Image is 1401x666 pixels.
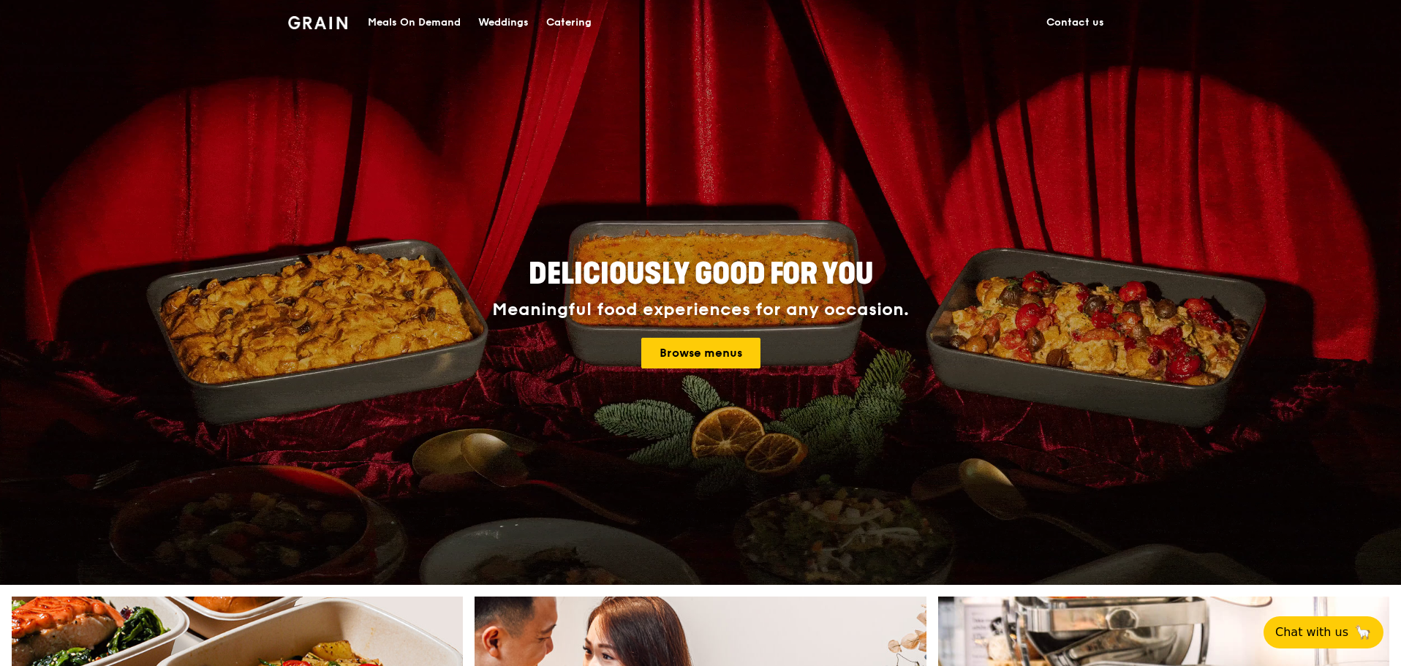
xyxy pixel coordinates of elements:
span: Chat with us [1275,624,1348,641]
div: Catering [546,1,592,45]
span: Deliciously good for you [529,257,873,292]
div: Weddings [478,1,529,45]
img: Grain [288,16,347,29]
a: Contact us [1038,1,1113,45]
a: Catering [537,1,600,45]
a: Weddings [469,1,537,45]
div: Meaningful food experiences for any occasion. [437,300,964,320]
button: Chat with us🦙 [1264,616,1383,648]
a: Browse menus [641,338,760,368]
div: Meals On Demand [368,1,461,45]
span: 🦙 [1354,624,1372,641]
